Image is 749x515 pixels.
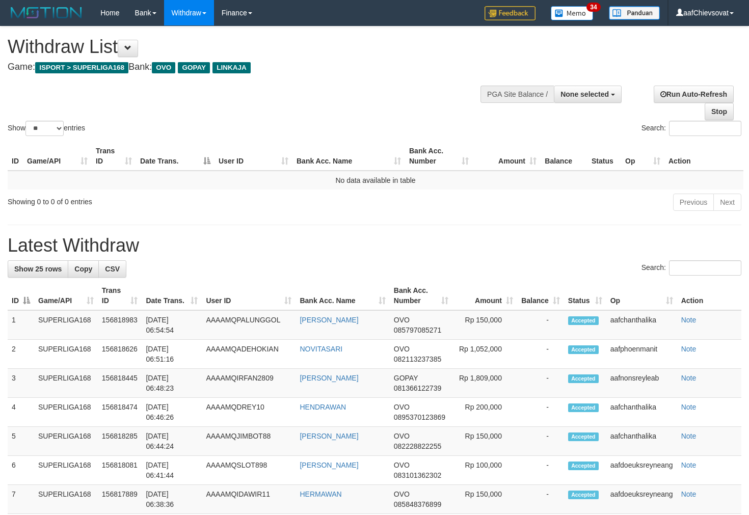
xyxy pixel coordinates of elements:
[215,142,292,171] th: User ID: activate to sort column ascending
[394,384,441,392] span: Copy 081366122739 to clipboard
[568,403,599,412] span: Accepted
[34,281,98,310] th: Game/API: activate to sort column ascending
[202,398,296,427] td: AAAAMQDREY10
[202,485,296,514] td: AAAAMQIDAWIR11
[34,340,98,369] td: SUPERLIGA168
[568,374,599,383] span: Accepted
[606,398,677,427] td: aafchanthalika
[394,461,410,469] span: OVO
[452,485,517,514] td: Rp 150,000
[8,281,34,310] th: ID: activate to sort column descending
[8,142,23,171] th: ID
[517,310,564,340] td: -
[551,6,594,20] img: Button%20Memo.svg
[621,142,664,171] th: Op: activate to sort column ascending
[178,62,210,73] span: GOPAY
[8,398,34,427] td: 4
[394,442,441,450] span: Copy 082228822255 to clipboard
[394,316,410,324] span: OVO
[202,340,296,369] td: AAAAMQADEHOKIAN
[35,62,128,73] span: ISPORT > SUPERLIGA168
[34,485,98,514] td: SUPERLIGA168
[142,369,202,398] td: [DATE] 06:48:23
[554,86,622,103] button: None selected
[452,398,517,427] td: Rp 200,000
[517,456,564,485] td: -
[673,194,714,211] a: Previous
[300,490,341,498] a: HERMAWAN
[705,103,734,120] a: Stop
[142,281,202,310] th: Date Trans.: activate to sort column ascending
[92,142,136,171] th: Trans ID: activate to sort column ascending
[8,456,34,485] td: 6
[8,260,68,278] a: Show 25 rows
[152,62,175,73] span: OVO
[606,310,677,340] td: aafchanthalika
[34,427,98,456] td: SUPERLIGA168
[394,413,445,421] span: Copy 0895370123869 to clipboard
[568,432,599,441] span: Accepted
[606,281,677,310] th: Op: activate to sort column ascending
[587,142,621,171] th: Status
[34,310,98,340] td: SUPERLIGA168
[568,462,599,470] span: Accepted
[142,456,202,485] td: [DATE] 06:41:44
[34,398,98,427] td: SUPERLIGA168
[405,142,473,171] th: Bank Acc. Number: activate to sort column ascending
[8,37,489,57] h1: Withdraw List
[98,398,142,427] td: 156818474
[8,235,741,256] h1: Latest Withdraw
[560,90,609,98] span: None selected
[606,485,677,514] td: aafdoeuksreyneang
[8,171,743,189] td: No data available in table
[98,427,142,456] td: 156818285
[8,5,85,20] img: MOTION_logo.png
[669,121,741,136] input: Search:
[300,345,342,353] a: NOVITASARI
[8,340,34,369] td: 2
[609,6,660,20] img: panduan.png
[202,456,296,485] td: AAAAMQSLOT898
[390,281,452,310] th: Bank Acc. Number: activate to sort column ascending
[452,281,517,310] th: Amount: activate to sort column ascending
[568,491,599,499] span: Accepted
[23,142,92,171] th: Game/API: activate to sort column ascending
[142,427,202,456] td: [DATE] 06:44:24
[473,142,541,171] th: Amount: activate to sort column ascending
[34,369,98,398] td: SUPERLIGA168
[142,310,202,340] td: [DATE] 06:54:54
[68,260,99,278] a: Copy
[98,456,142,485] td: 156818081
[105,265,120,273] span: CSV
[394,374,418,382] span: GOPAY
[452,310,517,340] td: Rp 150,000
[8,62,489,72] h4: Game: Bank:
[202,281,296,310] th: User ID: activate to sort column ascending
[300,432,358,440] a: [PERSON_NAME]
[517,340,564,369] td: -
[300,316,358,324] a: [PERSON_NAME]
[394,490,410,498] span: OVO
[394,432,410,440] span: OVO
[586,3,600,12] span: 34
[8,193,305,207] div: Showing 0 to 0 of 0 entries
[681,403,697,411] a: Note
[641,121,741,136] label: Search:
[485,6,536,20] img: Feedback.jpg
[517,485,564,514] td: -
[517,427,564,456] td: -
[664,142,743,171] th: Action
[713,194,741,211] a: Next
[681,432,697,440] a: Note
[564,281,606,310] th: Status: activate to sort column ascending
[142,340,202,369] td: [DATE] 06:51:16
[480,86,554,103] div: PGA Site Balance /
[74,265,92,273] span: Copy
[394,345,410,353] span: OVO
[98,485,142,514] td: 156817889
[517,281,564,310] th: Balance: activate to sort column ascending
[136,142,215,171] th: Date Trans.: activate to sort column descending
[452,456,517,485] td: Rp 100,000
[681,461,697,469] a: Note
[212,62,251,73] span: LINKAJA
